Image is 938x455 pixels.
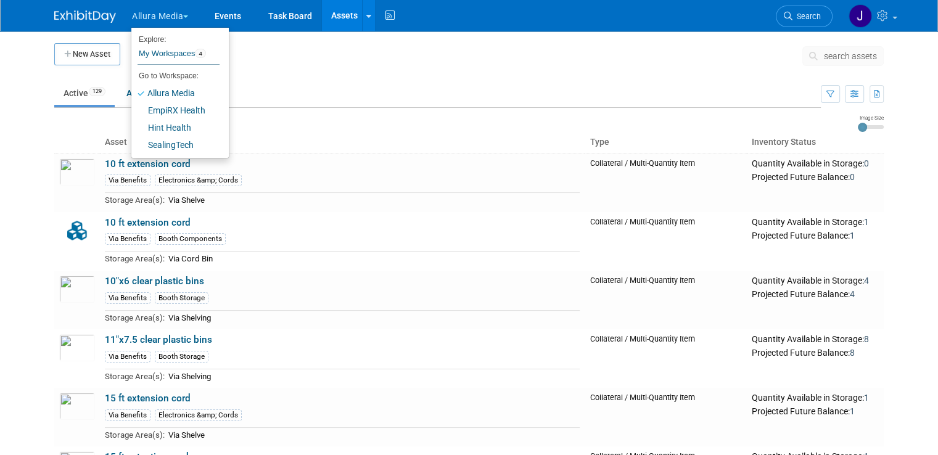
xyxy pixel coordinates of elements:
[165,427,580,441] td: Via Shelve
[155,292,208,304] div: Booth Storage
[131,32,220,43] li: Explore:
[100,132,585,153] th: Asset
[105,313,165,322] span: Storage Area(s):
[752,334,879,345] div: Quantity Available in Storage:
[138,43,220,64] a: My Workspaces4
[105,158,191,170] a: 10 ft extension cord
[858,114,884,121] div: Image Size
[131,84,220,102] a: Allura Media
[105,372,165,381] span: Storage Area(s):
[752,158,879,170] div: Quantity Available in Storage:
[850,231,855,240] span: 1
[752,404,879,417] div: Projected Future Balance:
[105,334,212,345] a: 11"x7.5 clear plastic bins
[165,369,580,383] td: Via Shelving
[131,136,220,154] a: SealingTech
[165,252,580,266] td: Via Cord Bin
[864,158,869,168] span: 0
[850,348,855,358] span: 8
[165,193,580,207] td: Via Shelve
[131,68,220,84] li: Go to Workspace:
[59,217,95,244] img: Collateral-Icon-2.png
[752,345,879,359] div: Projected Future Balance:
[850,406,855,416] span: 1
[105,254,165,263] span: Storage Area(s):
[585,329,747,388] td: Collateral / Multi-Quantity Item
[752,276,879,287] div: Quantity Available in Storage:
[585,271,747,329] td: Collateral / Multi-Quantity Item
[105,174,150,186] div: Via Benefits
[105,393,191,404] a: 15 ft extension cord
[195,49,205,59] span: 4
[54,10,116,23] img: ExhibitDay
[752,228,879,242] div: Projected Future Balance:
[585,153,747,212] td: Collateral / Multi-Quantity Item
[824,51,877,61] span: search assets
[155,233,226,245] div: Booth Components
[131,119,220,136] a: Hint Health
[864,276,869,285] span: 4
[54,43,120,65] button: New Asset
[155,409,242,421] div: Electronics &amp; Cords
[585,388,747,446] td: Collateral / Multi-Quantity Item
[752,393,879,404] div: Quantity Available in Storage:
[105,233,150,245] div: Via Benefits
[802,46,884,66] button: search assets
[850,289,855,299] span: 4
[105,351,150,363] div: Via Benefits
[105,276,204,287] a: 10"x6 clear plastic bins
[105,292,150,304] div: Via Benefits
[54,81,115,105] a: Active129
[864,393,869,403] span: 1
[752,170,879,183] div: Projected Future Balance:
[131,102,220,119] a: EmpiRX Health
[776,6,833,27] a: Search
[864,334,869,344] span: 8
[155,174,242,186] div: Electronics &amp; Cords
[850,172,855,182] span: 0
[155,351,208,363] div: Booth Storage
[752,287,879,300] div: Projected Future Balance:
[165,310,580,324] td: Via Shelving
[849,4,872,28] img: Jordan McGarty
[105,430,165,440] span: Storage Area(s):
[752,217,879,228] div: Quantity Available in Storage:
[864,217,869,227] span: 1
[585,212,747,271] td: Collateral / Multi-Quantity Item
[117,81,181,105] a: Archived2
[105,217,191,228] a: 10 ft extension cord
[89,87,105,96] span: 129
[105,409,150,421] div: Via Benefits
[105,195,165,205] span: Storage Area(s):
[585,132,747,153] th: Type
[792,12,821,21] span: Search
